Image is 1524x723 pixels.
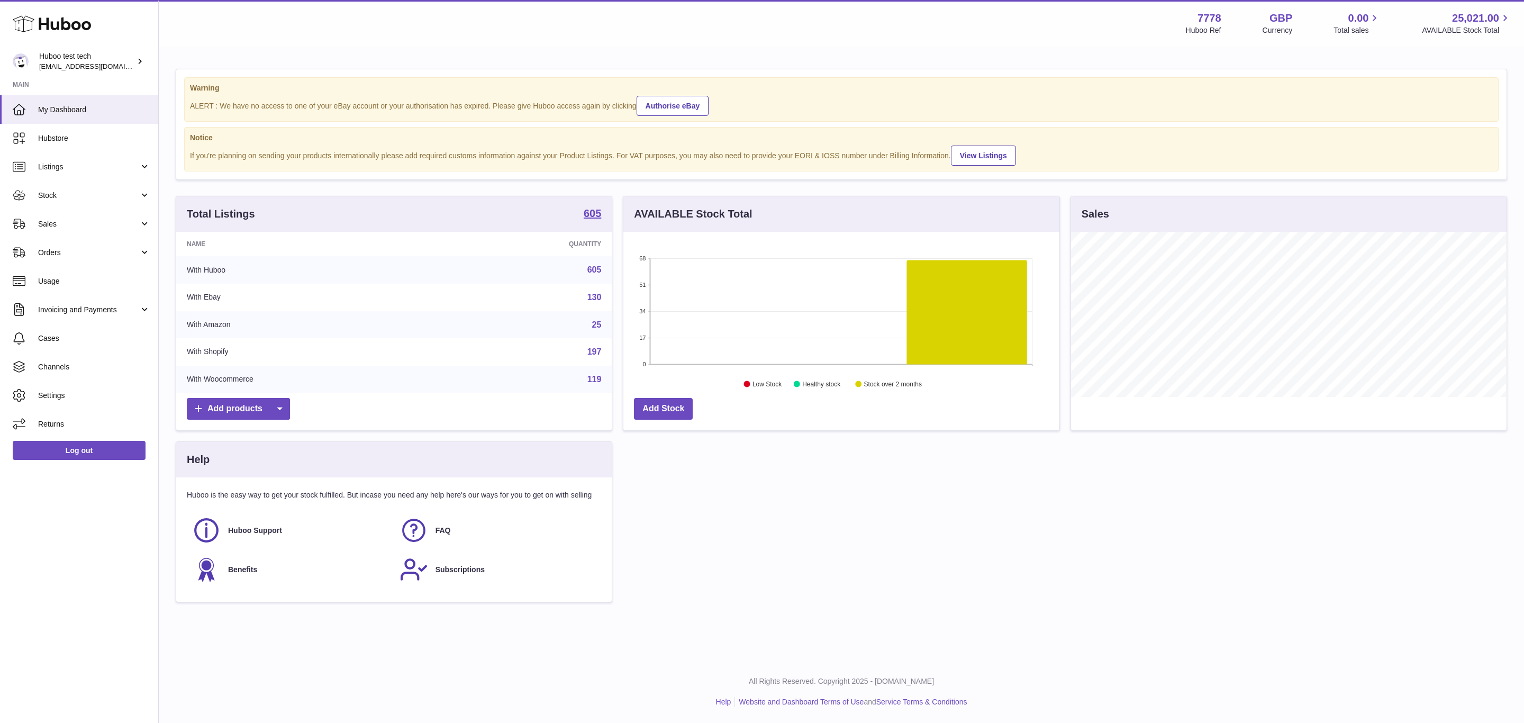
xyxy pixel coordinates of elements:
[38,219,139,229] span: Sales
[735,697,967,707] li: and
[634,398,693,420] a: Add Stock
[876,698,967,706] a: Service Terms & Conditions
[38,162,139,172] span: Listings
[640,282,646,288] text: 51
[176,284,447,311] td: With Ebay
[1333,11,1381,35] a: 0.00 Total sales
[1082,207,1109,221] h3: Sales
[38,419,150,429] span: Returns
[187,207,255,221] h3: Total Listings
[640,335,646,341] text: 17
[192,555,389,584] a: Benefits
[38,248,139,258] span: Orders
[587,347,602,356] a: 197
[584,208,601,219] strong: 605
[38,191,139,201] span: Stock
[176,338,447,366] td: With Shopify
[39,51,134,71] div: Huboo test tech
[739,698,864,706] a: Website and Dashboard Terms of Use
[192,516,389,545] a: Huboo Support
[1269,11,1292,25] strong: GBP
[951,146,1016,166] a: View Listings
[38,333,150,344] span: Cases
[1452,11,1499,25] span: 25,021.00
[187,490,601,500] p: Huboo is the easy way to get your stock fulfilled. But incase you need any help here's our ways f...
[587,293,602,302] a: 130
[38,133,150,143] span: Hubstore
[637,96,709,116] a: Authorise eBay
[640,308,646,314] text: 34
[592,320,602,329] a: 25
[1186,25,1221,35] div: Huboo Ref
[38,305,139,315] span: Invoicing and Payments
[190,144,1493,166] div: If you're planning on sending your products internationally please add required customs informati...
[176,366,447,393] td: With Woocommerce
[634,207,752,221] h3: AVAILABLE Stock Total
[1348,11,1369,25] span: 0.00
[436,565,485,575] span: Subscriptions
[167,676,1516,686] p: All Rights Reserved. Copyright 2025 - [DOMAIN_NAME]
[187,453,210,467] h3: Help
[643,361,646,367] text: 0
[187,398,290,420] a: Add products
[38,362,150,372] span: Channels
[436,526,451,536] span: FAQ
[176,232,447,256] th: Name
[640,255,646,261] text: 68
[176,256,447,284] td: With Huboo
[587,265,602,274] a: 605
[13,53,29,69] img: internalAdmin-7778@internal.huboo.com
[1422,25,1511,35] span: AVAILABLE Stock Total
[38,276,150,286] span: Usage
[228,565,257,575] span: Benefits
[400,516,596,545] a: FAQ
[864,381,922,388] text: Stock over 2 months
[176,311,447,339] td: With Amazon
[803,381,841,388] text: Healthy stock
[39,62,156,70] span: [EMAIL_ADDRESS][DOMAIN_NAME]
[400,555,596,584] a: Subscriptions
[38,105,150,115] span: My Dashboard
[190,133,1493,143] strong: Notice
[190,83,1493,93] strong: Warning
[1333,25,1381,35] span: Total sales
[228,526,282,536] span: Huboo Support
[13,441,146,460] a: Log out
[1198,11,1221,25] strong: 7778
[584,208,601,221] a: 605
[1263,25,1293,35] div: Currency
[1422,11,1511,35] a: 25,021.00 AVAILABLE Stock Total
[190,94,1493,116] div: ALERT : We have no access to one of your eBay account or your authorisation has expired. Please g...
[38,391,150,401] span: Settings
[587,375,602,384] a: 119
[752,381,782,388] text: Low Stock
[716,698,731,706] a: Help
[447,232,612,256] th: Quantity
